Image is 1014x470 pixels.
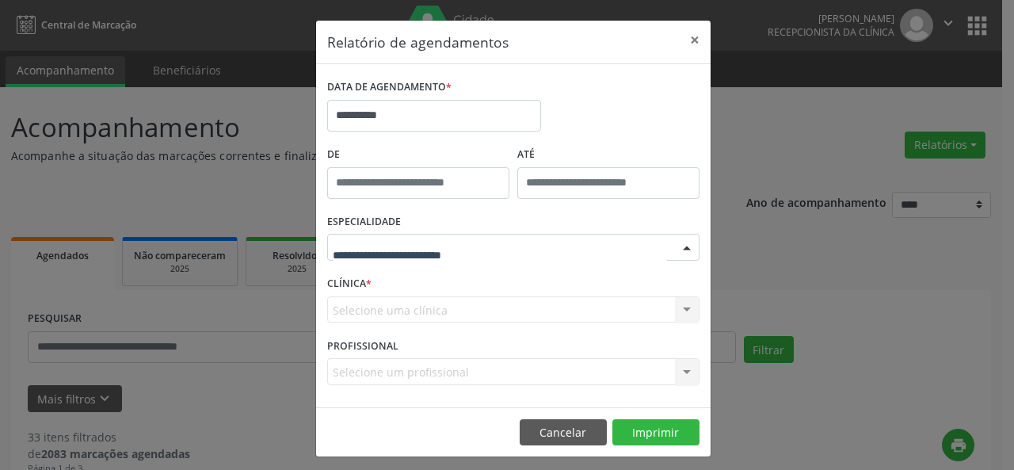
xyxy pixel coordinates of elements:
[327,272,372,296] label: CLÍNICA
[520,419,607,446] button: Cancelar
[327,32,509,52] h5: Relatório de agendamentos
[612,419,700,446] button: Imprimir
[679,21,711,59] button: Close
[327,334,398,358] label: PROFISSIONAL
